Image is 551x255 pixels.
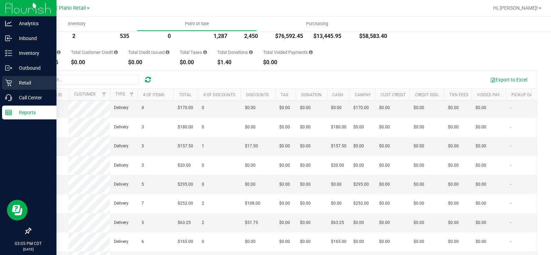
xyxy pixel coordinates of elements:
span: - [510,105,511,111]
span: Delivery [114,124,128,130]
span: $0.00 [300,219,311,226]
span: $180.00 [331,124,346,130]
span: $157.50 [331,143,346,149]
i: Sum of all account credit issued for all refunds from returned purchases in the date range. [166,50,169,55]
span: $0.00 [414,162,424,169]
span: $295.00 [178,181,193,188]
a: Txn Fees [449,92,468,97]
span: $0.00 [279,181,290,188]
a: # of Items [143,92,164,97]
div: $0.00 [71,60,118,65]
span: $0.00 [279,105,290,111]
div: 0 [168,33,203,39]
span: $0.00 [245,238,256,245]
a: Cash [332,92,343,97]
span: $295.00 [353,181,369,188]
span: $0.00 [300,162,311,169]
span: Delivery [114,105,128,111]
span: $0.00 [476,181,486,188]
a: Voided Payment [477,92,511,97]
span: - [510,219,511,226]
div: 535 [120,33,157,39]
a: Cust Credit [381,92,406,97]
p: Call Center [12,94,53,102]
span: $0.00 [353,162,364,169]
span: $0.00 [379,200,390,207]
span: TX Plano Retail [51,5,86,11]
a: Discounts [246,92,269,97]
span: Purchasing [297,21,337,27]
i: Sum of the successful, non-voided payments using account credit for all purchases in the date range. [114,50,118,55]
span: - [510,162,511,169]
div: $13,445.95 [313,33,349,39]
span: $0.00 [448,105,459,111]
div: 2 [72,33,110,39]
span: $0.00 [448,124,459,130]
span: $0.00 [279,143,290,149]
a: # of Discounts [203,92,235,97]
span: 5 [142,219,144,226]
div: Total Taxes [180,50,207,55]
span: $0.00 [353,238,364,245]
a: Credit Issued [415,92,444,97]
span: $252.00 [178,200,193,207]
span: $0.00 [414,124,424,130]
span: $0.00 [448,219,459,226]
span: $0.00 [414,105,424,111]
span: - [510,143,511,149]
span: $0.00 [476,162,486,169]
span: Hi, [PERSON_NAME]! [493,5,538,11]
div: $1.40 [217,60,253,65]
i: Sum of the successful, non-voided CanPay payment transactions for all purchases in the date range. [57,50,61,55]
a: Purchasing [257,17,377,31]
p: Reports [12,108,53,117]
span: $165.00 [178,238,193,245]
span: 2 [202,200,204,207]
inline-svg: Retail [5,79,12,86]
span: $20.00 [178,162,191,169]
span: $0.00 [300,124,311,130]
span: $0.00 [279,162,290,169]
div: $76,592.45 [275,33,303,39]
span: $0.00 [414,181,424,188]
a: Inventory [17,17,137,31]
span: $0.00 [476,238,486,245]
span: 3 [142,143,144,149]
span: Inventory [59,21,95,27]
span: $252.00 [353,200,369,207]
span: $0.00 [476,219,486,226]
inline-svg: Inbound [5,35,12,42]
a: Type [115,92,125,97]
span: Delivery [114,162,128,169]
a: Total [179,92,191,97]
span: $0.00 [379,143,390,149]
span: - [510,124,511,130]
span: 3 [142,124,144,130]
span: $0.00 [279,124,290,130]
span: $0.00 [476,143,486,149]
p: [DATE] [3,247,53,252]
span: $0.00 [414,238,424,245]
span: 1 [202,143,204,149]
div: 1,287 [214,33,234,39]
span: 4 [142,105,144,111]
span: $0.00 [279,238,290,245]
a: Customer [74,92,95,97]
span: $0.00 [300,143,311,149]
span: $0.00 [353,219,364,226]
div: $0.00 [128,60,169,65]
span: 3 [142,162,144,169]
span: $0.00 [353,124,364,130]
span: $0.00 [379,181,390,188]
iframe: Resource center [7,200,28,220]
span: Delivery [114,143,128,149]
span: $0.00 [245,181,256,188]
input: Search... [36,75,139,85]
span: $0.00 [379,219,390,226]
span: $0.00 [331,181,342,188]
span: $0.00 [476,124,486,130]
p: Retail [12,79,53,87]
span: Delivery [114,200,128,207]
p: Outbound [12,64,53,72]
a: Donation [301,92,322,97]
